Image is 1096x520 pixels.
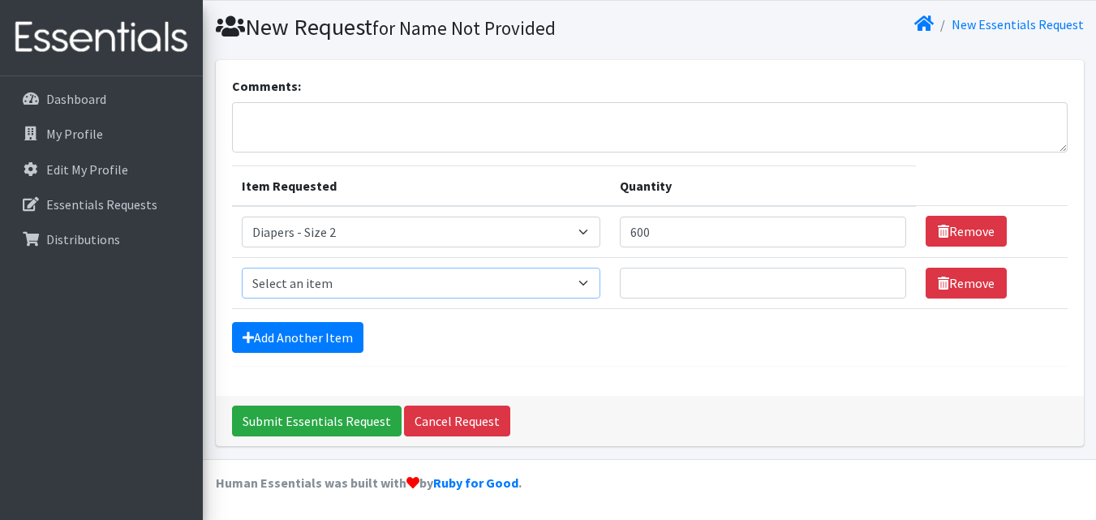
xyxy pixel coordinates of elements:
[6,153,196,186] a: Edit My Profile
[6,83,196,115] a: Dashboard
[404,406,510,436] a: Cancel Request
[232,322,363,353] a: Add Another Item
[926,216,1007,247] a: Remove
[232,76,301,96] label: Comments:
[6,118,196,150] a: My Profile
[610,165,916,206] th: Quantity
[232,406,402,436] input: Submit Essentials Request
[216,13,644,41] h1: New Request
[6,223,196,256] a: Distributions
[46,161,128,178] p: Edit My Profile
[46,196,157,213] p: Essentials Requests
[372,16,556,40] small: for Name Not Provided
[6,188,196,221] a: Essentials Requests
[46,91,106,107] p: Dashboard
[926,268,1007,299] a: Remove
[6,11,196,65] img: HumanEssentials
[433,475,518,491] a: Ruby for Good
[232,165,610,206] th: Item Requested
[216,475,522,491] strong: Human Essentials was built with by .
[46,231,120,247] p: Distributions
[952,16,1084,32] a: New Essentials Request
[46,126,103,142] p: My Profile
